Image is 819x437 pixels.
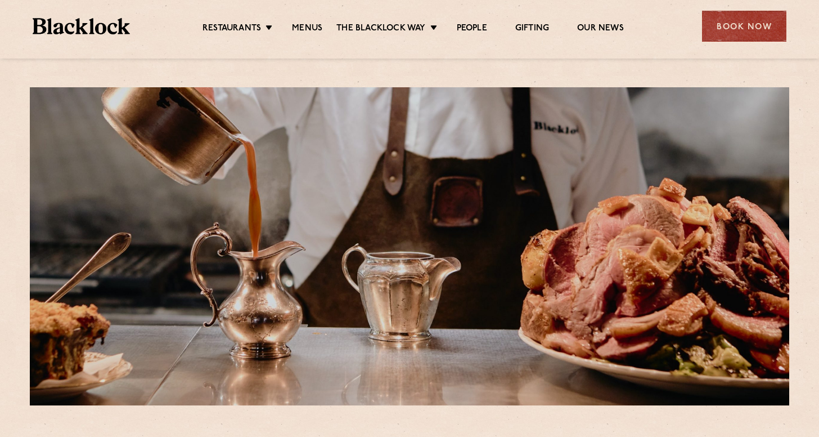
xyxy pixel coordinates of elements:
[33,18,130,34] img: BL_Textured_Logo-footer-cropped.svg
[336,23,425,35] a: The Blacklock Way
[577,23,624,35] a: Our News
[515,23,549,35] a: Gifting
[457,23,487,35] a: People
[292,23,322,35] a: Menus
[702,11,786,42] div: Book Now
[202,23,261,35] a: Restaurants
